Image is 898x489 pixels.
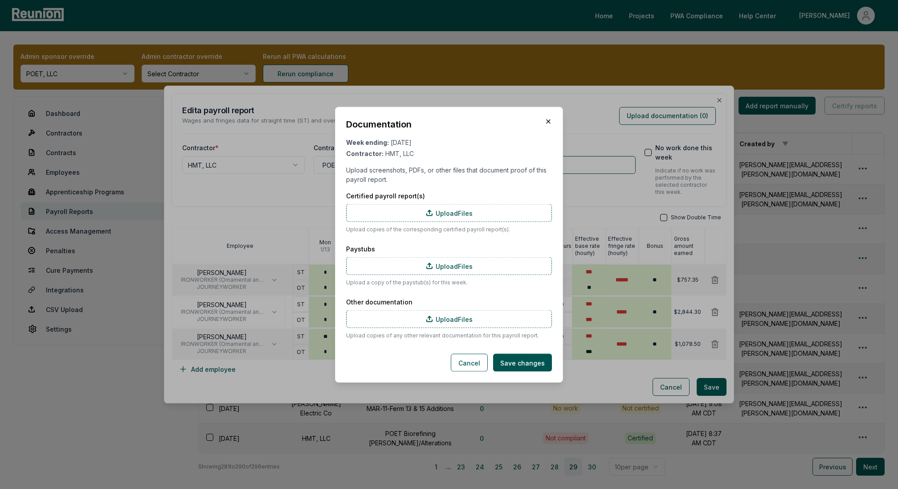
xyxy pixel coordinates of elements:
button: Cancel [451,353,488,371]
p: Upload copies of the corresponding certified payroll report(s). [346,225,552,233]
label: Upload Files [346,204,552,222]
h2: Documentation [346,118,412,130]
button: Save changes [493,353,552,371]
label: Upload Files [346,257,552,275]
span: Contractor: [346,149,384,157]
div: [DATE] [346,137,552,147]
span: Week ending: [346,138,389,146]
label: Certified payroll report(s) [346,191,552,200]
label: Upload Files [346,310,552,328]
label: Paystubs [346,244,552,253]
div: HMT, LLC [346,148,552,158]
label: Other documentation [346,297,552,306]
p: Upload a copy of the paystub(s) for this week. [346,278,552,286]
p: Upload screenshots, PDFs, or other files that document proof of this payroll report. [346,165,552,184]
p: Upload copies of any other relevant documentation for this payroll report. [346,331,552,339]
